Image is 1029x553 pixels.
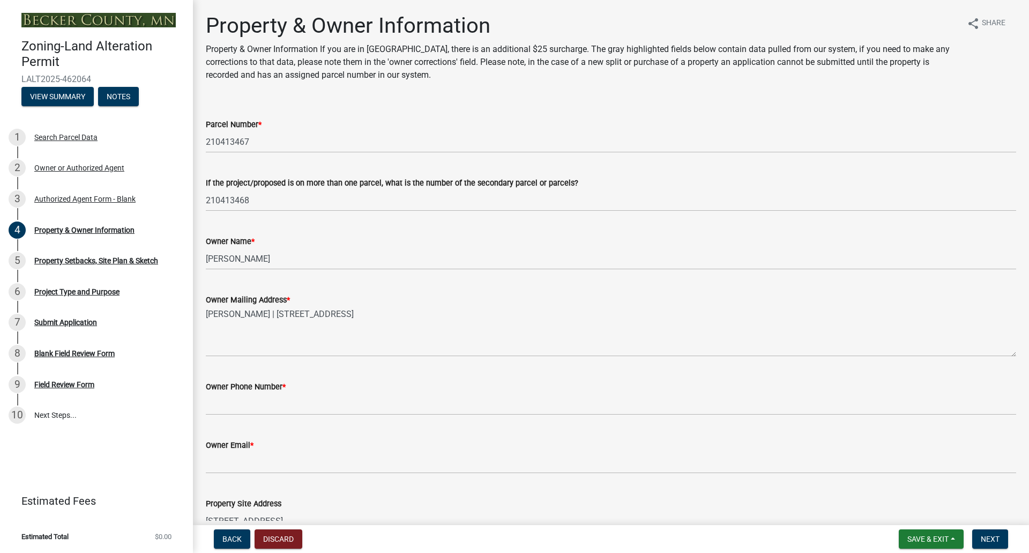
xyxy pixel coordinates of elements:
div: 6 [9,283,26,300]
div: Blank Field Review Form [34,350,115,357]
label: Owner Email [206,442,253,449]
span: LALT2025-462064 [21,74,171,84]
div: Submit Application [34,319,97,326]
label: Owner Mailing Address [206,297,290,304]
span: Back [222,535,242,543]
a: Estimated Fees [9,490,176,512]
h1: Property & Owner Information [206,13,958,39]
div: Property & Owner Information [34,226,135,234]
div: 10 [9,407,26,424]
label: If the project/proposed is on more than one parcel, what is the number of the secondary parcel or... [206,180,578,187]
div: 9 [9,376,26,393]
label: Property Site Address [206,500,281,508]
wm-modal-confirm: Notes [98,93,139,101]
div: Property Setbacks, Site Plan & Sketch [34,257,158,264]
div: 8 [9,345,26,362]
button: Next [972,529,1008,549]
button: Save & Exit [899,529,964,549]
button: shareShare [958,13,1014,34]
div: Project Type and Purpose [34,288,120,296]
button: Back [214,529,250,549]
span: Share [982,17,1005,30]
div: 3 [9,190,26,208]
div: Authorized Agent Form - Blank [34,195,136,203]
span: Next [981,535,1000,543]
div: Search Parcel Data [34,134,98,141]
span: Estimated Total [21,533,69,540]
h4: Zoning-Land Alteration Permit [21,39,184,70]
label: Owner Phone Number [206,384,286,391]
div: 4 [9,222,26,239]
button: Discard [255,529,302,549]
div: Owner or Authorized Agent [34,164,124,172]
p: Property & Owner Information If you are in [GEOGRAPHIC_DATA], there is an additional $25 surcharg... [206,43,958,82]
button: View Summary [21,87,94,106]
div: 7 [9,314,26,331]
span: Save & Exit [907,535,949,543]
span: $0.00 [155,533,171,540]
i: share [967,17,980,30]
button: Notes [98,87,139,106]
div: 1 [9,129,26,146]
div: Field Review Form [34,381,94,388]
img: Becker County, Minnesota [21,13,176,27]
wm-modal-confirm: Summary [21,93,94,101]
div: 2 [9,159,26,176]
label: Owner Name [206,238,255,246]
div: 5 [9,252,26,269]
label: Parcel Number [206,121,262,129]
